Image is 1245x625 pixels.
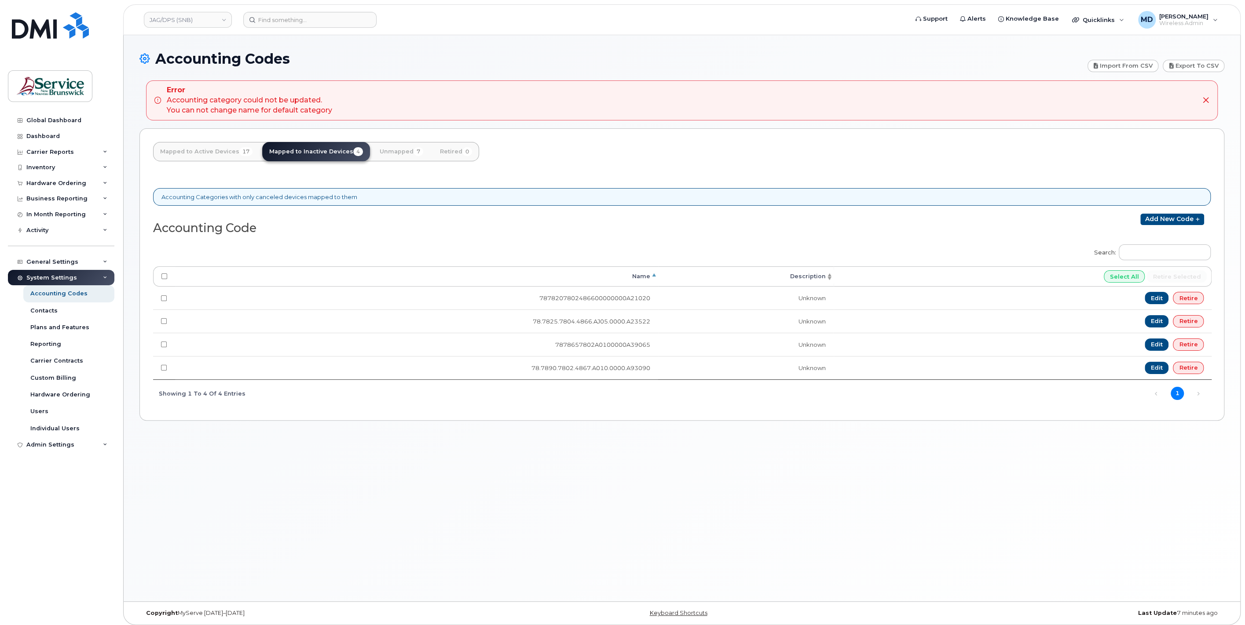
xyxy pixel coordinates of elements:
label: Search: [1088,239,1211,263]
a: Retired [433,142,479,161]
a: Next [1192,387,1205,400]
td: Unknown [658,333,834,356]
a: Import from CSV [1088,60,1159,72]
a: Retire [1173,292,1204,304]
span: 4 [353,147,363,156]
input: Search: [1119,244,1211,260]
div: Accounting Categories with only canceled devices mapped to them [153,188,1211,206]
td: Unknown [658,356,834,379]
span: 17 [239,147,253,156]
a: Edit [1145,338,1169,351]
a: Edit [1145,292,1169,304]
td: 78.7890.7802.4867.A010.0000.A93090 [175,356,658,379]
th: Description: activate to sort column ascending [658,266,834,287]
a: Unmapped [373,142,430,161]
a: Add new code [1140,214,1204,225]
div: MyServe [DATE]–[DATE] [139,610,501,617]
a: Edit [1145,315,1169,327]
a: Retire [1173,315,1204,327]
strong: Error [167,85,332,95]
input: Select All [1104,270,1145,283]
a: Retire [1173,362,1204,374]
h2: Accounting Code [153,222,675,235]
div: Showing 1 to 4 of 4 entries [153,385,245,400]
div: Accounting category could not be updated. You can not change name for default category [167,85,332,116]
td: 7878207802486600000000A21020 [175,287,658,309]
a: Export to CSV [1163,60,1224,72]
h1: Accounting Codes [139,51,1083,66]
a: Edit [1145,362,1169,374]
a: Retire [1173,338,1204,351]
div: 7 minutes ago [863,610,1224,617]
span: 0 [462,147,472,156]
strong: Last Update [1138,610,1177,616]
td: 7878657802A0100000A39065 [175,333,658,356]
th: Name: activate to sort column descending [175,266,658,287]
a: 1 [1171,387,1184,400]
td: Unknown [658,309,834,333]
td: 78.7825.7804.4866.AJ05.0000.A23522 [175,309,658,333]
td: Unknown [658,287,834,309]
a: Mapped to Inactive Devices [262,142,370,161]
strong: Copyright [146,610,178,616]
a: Mapped to Active Devices [153,142,260,161]
a: Previous [1150,387,1163,400]
span: 7 [414,147,423,156]
a: Keyboard Shortcuts [650,610,707,616]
